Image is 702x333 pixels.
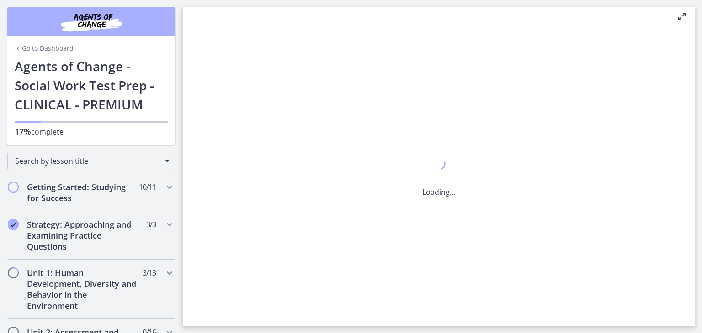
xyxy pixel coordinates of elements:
h2: Unit 1: Human Development, Diversity and Behavior in the Environment [27,267,138,311]
span: Search by lesson title [15,156,160,166]
i: Completed [8,219,19,230]
h2: Getting Started: Studying for Success [27,182,138,203]
span: 3 / 13 [143,267,156,278]
p: complete [15,126,168,137]
span: 17% [15,126,31,137]
h2: Strategy: Approaching and Examining Practice Questions [27,219,138,252]
span: 10 / 11 [139,182,156,193]
img: Agents of Change [37,11,146,33]
div: Search by lesson title [7,152,175,170]
a: Go to Dashboard [15,44,74,53]
span: 3 / 3 [146,219,156,230]
h1: Agents of Change - Social Work Test Prep - CLINICAL - PREMIUM [15,57,168,114]
div: 1 [422,155,455,176]
p: Loading... [422,187,455,198]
